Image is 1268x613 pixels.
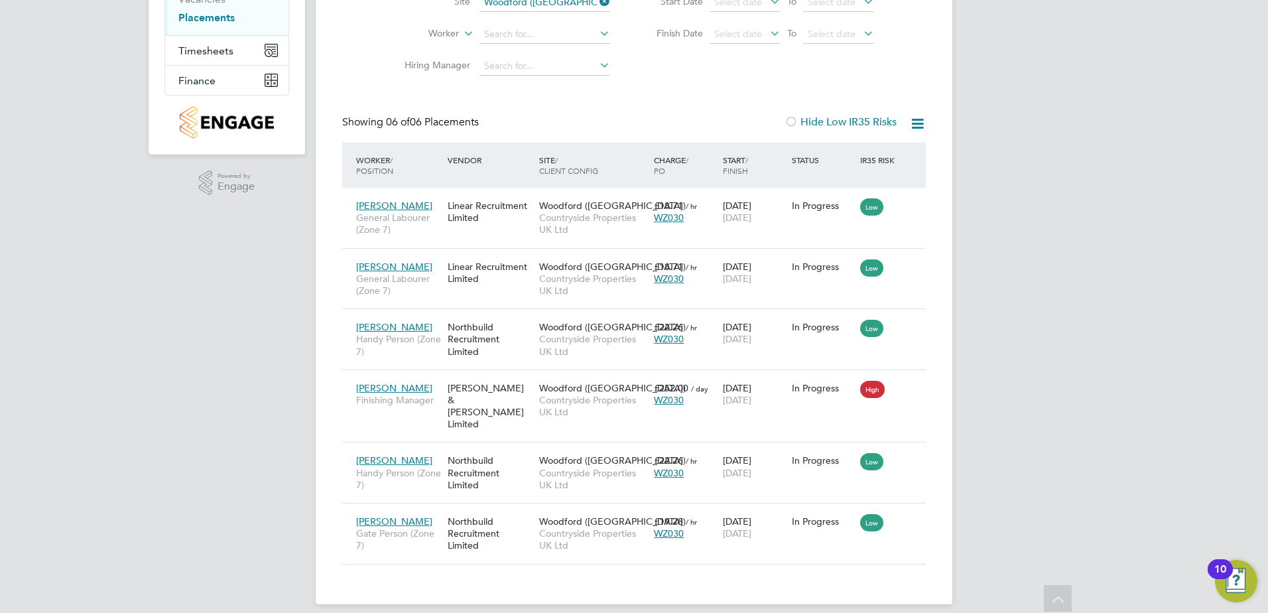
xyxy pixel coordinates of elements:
span: Woodford ([GEOGRAPHIC_DATA]) [539,382,686,394]
a: [PERSON_NAME]Gate Person (Zone 7)Northbuild Recruitment LimitedWoodford ([GEOGRAPHIC_DATA])Countr... [353,508,926,519]
span: [PERSON_NAME] [356,200,432,212]
div: [DATE] [720,448,789,485]
span: [PERSON_NAME] [356,382,432,394]
div: In Progress [792,382,854,394]
span: / Position [356,155,393,176]
span: £22.26 [654,321,683,333]
span: Select date [808,28,856,40]
div: [DATE] [720,193,789,230]
span: £19.28 [654,515,683,527]
span: [DATE] [723,212,751,224]
span: 06 of [386,115,410,129]
span: Low [860,259,883,277]
span: / hr [686,322,697,332]
div: [DATE] [720,509,789,546]
span: High [860,381,885,398]
div: IR35 Risk [857,148,903,172]
div: In Progress [792,454,854,466]
span: / hr [686,262,697,272]
div: Start [720,148,789,182]
span: £18.71 [654,200,683,212]
span: [PERSON_NAME] [356,261,432,273]
div: Linear Recruitment Limited [444,254,536,291]
span: Select date [714,28,762,40]
div: Showing [342,115,481,129]
span: Low [860,514,883,531]
span: Low [860,453,883,470]
span: Timesheets [178,44,233,57]
span: Handy Person (Zone 7) [356,333,441,357]
button: Open Resource Center, 10 new notifications [1215,560,1257,602]
label: Finish Date [643,27,703,39]
div: Northbuild Recruitment Limited [444,509,536,559]
span: Low [860,198,883,216]
div: Vendor [444,148,536,172]
label: Hiring Manager [394,59,470,71]
div: [DATE] [720,375,789,413]
div: Status [789,148,857,172]
span: Handy Person (Zone 7) [356,467,441,491]
button: Finance [165,66,288,95]
span: [DATE] [723,333,751,345]
div: [PERSON_NAME] & [PERSON_NAME] Limited [444,375,536,437]
a: [PERSON_NAME]Handy Person (Zone 7)Northbuild Recruitment LimitedWoodford ([GEOGRAPHIC_DATA])Count... [353,447,926,458]
label: Hide Low IR35 Risks [785,115,897,129]
span: Finishing Manager [356,394,441,406]
span: Countryside Properties UK Ltd [539,273,647,297]
div: In Progress [792,321,854,333]
span: / Client Config [539,155,598,176]
span: Powered by [218,170,255,182]
div: 10 [1214,569,1226,586]
span: WZ030 [654,333,684,345]
a: Go to home page [164,106,289,139]
span: / day [691,383,708,393]
span: Countryside Properties UK Ltd [539,467,647,491]
span: Countryside Properties UK Ltd [539,394,647,418]
span: Low [860,320,883,337]
div: Site [536,148,651,182]
span: [PERSON_NAME] [356,321,432,333]
div: Northbuild Recruitment Limited [444,314,536,364]
span: General Labourer (Zone 7) [356,212,441,236]
div: In Progress [792,261,854,273]
img: countryside-properties-logo-retina.png [180,106,273,139]
div: Worker [353,148,444,182]
div: Linear Recruitment Limited [444,193,536,230]
span: WZ030 [654,467,684,479]
a: [PERSON_NAME]General Labourer (Zone 7)Linear Recruitment LimitedWoodford ([GEOGRAPHIC_DATA])Count... [353,192,926,204]
span: Woodford ([GEOGRAPHIC_DATA]) [539,200,686,212]
span: WZ030 [654,273,684,285]
label: Worker [383,27,459,40]
span: [PERSON_NAME] [356,454,432,466]
span: / PO [654,155,688,176]
div: [DATE] [720,254,789,291]
a: Placements [178,11,235,24]
span: £22.26 [654,454,683,466]
span: Woodford ([GEOGRAPHIC_DATA]) [539,261,686,273]
span: To [783,25,800,42]
a: [PERSON_NAME]Handy Person (Zone 7)Northbuild Recruitment LimitedWoodford ([GEOGRAPHIC_DATA])Count... [353,314,926,325]
a: Powered byEngage [199,170,255,196]
span: 06 Placements [386,115,479,129]
span: [DATE] [723,527,751,539]
span: WZ030 [654,212,684,224]
span: WZ030 [654,394,684,406]
span: Engage [218,181,255,192]
span: Gate Person (Zone 7) [356,527,441,551]
span: Countryside Properties UK Ltd [539,212,647,236]
a: [PERSON_NAME]Finishing Manager[PERSON_NAME] & [PERSON_NAME] LimitedWoodford ([GEOGRAPHIC_DATA])Co... [353,375,926,386]
a: [PERSON_NAME]General Labourer (Zone 7)Linear Recruitment LimitedWoodford ([GEOGRAPHIC_DATA])Count... [353,253,926,265]
span: £18.71 [654,261,683,273]
div: Northbuild Recruitment Limited [444,448,536,498]
span: WZ030 [654,527,684,539]
span: Finance [178,74,216,87]
div: [DATE] [720,314,789,352]
span: [DATE] [723,273,751,285]
button: Timesheets [165,36,288,65]
div: In Progress [792,515,854,527]
span: Countryside Properties UK Ltd [539,527,647,551]
span: [DATE] [723,467,751,479]
div: Charge [651,148,720,182]
span: £252.00 [654,382,688,394]
span: [DATE] [723,394,751,406]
